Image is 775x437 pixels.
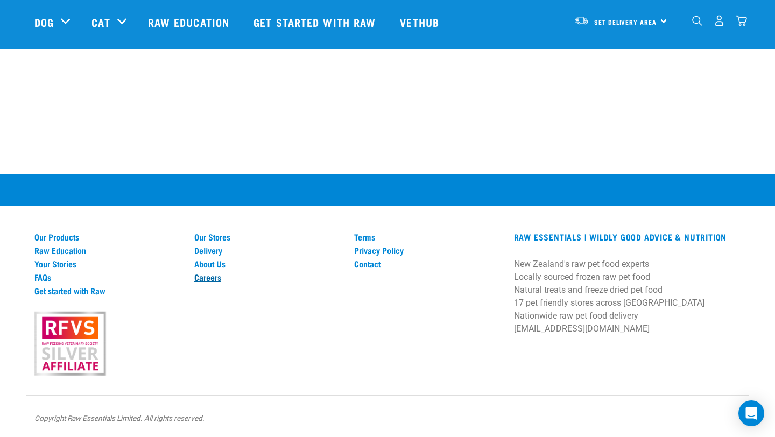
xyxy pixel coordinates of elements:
a: Raw Education [34,245,181,255]
div: Open Intercom Messenger [738,400,764,426]
img: rfvs.png [30,310,110,378]
img: home-icon-1@2x.png [692,16,702,26]
a: Delivery [194,245,341,255]
a: Our Stores [194,232,341,242]
p: New Zealand's raw pet food experts Locally sourced frozen raw pet food Natural treats and freeze ... [514,258,741,335]
a: Our Products [34,232,181,242]
a: FAQs [34,272,181,282]
a: Contact [354,259,501,269]
a: Raw Education [137,1,243,44]
h3: RAW ESSENTIALS | Wildly Good Advice & Nutrition [514,232,741,242]
a: About Us [194,259,341,269]
em: Copyright Raw Essentials Limited. All rights reserved. [34,414,205,422]
img: van-moving.png [574,16,589,25]
a: Cat [91,14,110,30]
a: Careers [194,272,341,282]
a: Dog [34,14,54,30]
span: Set Delivery Area [594,20,657,24]
a: Your Stories [34,259,181,269]
a: Vethub [389,1,453,44]
a: Get started with Raw [243,1,389,44]
a: Get started with Raw [34,286,181,295]
img: home-icon@2x.png [736,15,747,26]
a: Terms [354,232,501,242]
img: user.png [714,15,725,26]
a: Privacy Policy [354,245,501,255]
